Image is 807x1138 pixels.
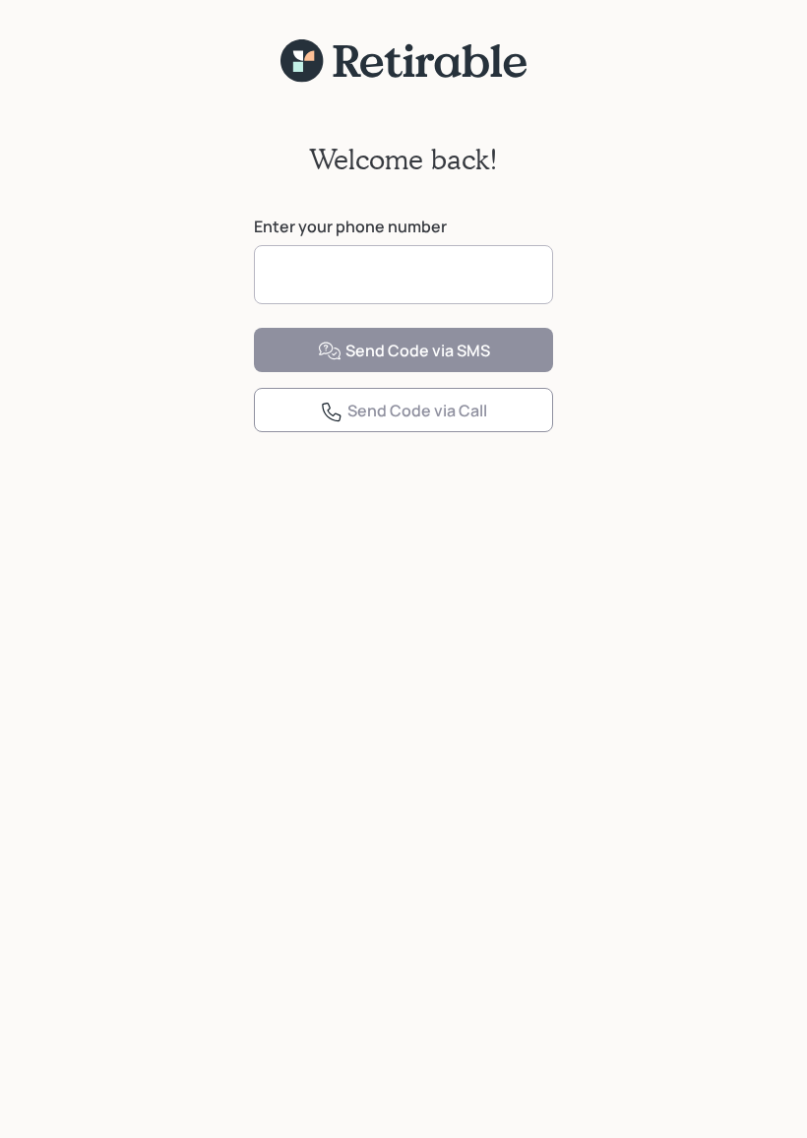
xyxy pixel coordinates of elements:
[318,340,490,363] div: Send Code via SMS
[254,216,553,237] label: Enter your phone number
[254,388,553,432] button: Send Code via Call
[254,328,553,372] button: Send Code via SMS
[320,400,487,423] div: Send Code via Call
[309,143,498,176] h2: Welcome back!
